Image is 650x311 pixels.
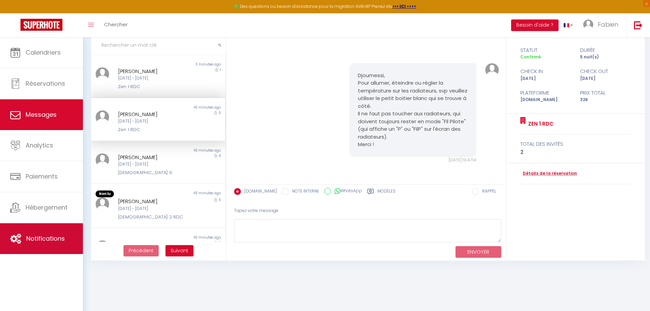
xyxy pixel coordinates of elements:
[158,148,225,153] div: 43 minutes ago
[576,89,635,97] div: Prix total
[118,214,187,221] div: [DEMOGRAPHIC_DATA] 2 RDC
[456,246,501,258] button: ENVOYER
[576,67,635,75] div: check out
[26,110,57,119] span: Messages
[91,36,226,55] input: Rechercher un mot clé
[377,188,395,197] label: Modèles
[171,247,188,254] span: Suivant
[99,13,133,37] a: Chercher
[118,126,187,133] div: Zen 1 RDC
[220,67,221,72] span: 1
[219,240,221,245] span: 3
[118,206,187,212] div: [DATE] - [DATE]
[26,79,65,88] span: Réservations
[118,75,187,82] div: [DATE] - [DATE]
[96,190,114,197] span: Non lu
[520,54,541,60] span: Confirmé
[219,110,221,115] span: 5
[485,63,499,77] img: ...
[26,141,53,150] span: Analytics
[129,247,154,254] span: Précédent
[219,197,221,202] span: 3
[520,148,631,156] div: 2
[289,188,319,196] label: NOTE INTERNE
[241,188,277,196] label: [DOMAIN_NAME]
[526,120,553,128] a: Zen 1 RDC
[234,202,501,219] div: Tapez votre message
[96,110,109,124] img: ...
[479,188,496,196] label: RAPPEL
[96,197,109,211] img: ...
[118,118,187,125] div: [DATE] - [DATE]
[520,170,577,177] a: Détails de la réservation
[158,62,225,67] div: 3 minutes ago
[511,19,559,31] button: Besoin d'aide ?
[104,21,128,28] span: Chercher
[158,235,225,240] div: 43 minutes ago
[583,19,593,30] img: ...
[124,245,159,257] button: Previous
[26,234,65,243] span: Notifications
[576,97,635,103] div: 326
[118,83,187,90] div: Zen 1 RDC
[96,67,109,81] img: ...
[26,48,61,57] span: Calendriers
[576,75,635,82] div: [DATE]
[118,153,187,161] div: [PERSON_NAME]
[598,20,618,29] span: Fabien
[118,110,187,118] div: [PERSON_NAME]
[118,67,187,75] div: [PERSON_NAME]
[26,203,68,212] span: Hébergement
[516,67,576,75] div: check in
[118,169,187,176] div: [DEMOGRAPHIC_DATA] 6
[26,172,58,181] span: Paiements
[576,54,635,60] div: 5 nuit(s)
[96,153,109,167] img: ...
[158,105,225,110] div: 43 minutes ago
[634,21,642,29] img: logout
[118,197,187,206] div: [PERSON_NAME]
[118,161,187,168] div: [DATE] - [DATE]
[516,46,576,54] div: statut
[516,75,576,82] div: [DATE]
[158,190,225,197] div: 43 minutes ago
[96,240,109,254] img: ...
[358,72,468,149] p: Djoumessi, Pour allumer, éteindre ou régler la température sur les radiateurs, svp veuillez utili...
[516,97,576,103] div: [DOMAIN_NAME]
[118,240,187,249] div: [PERSON_NAME]
[219,153,221,158] span: 4
[516,89,576,97] div: Plateforme
[578,13,627,37] a: ... Fabien
[20,19,62,31] img: Super Booking
[392,3,416,9] a: >>> ICI <<<<
[349,157,476,164] div: [DATE] 19:47:14
[165,245,193,257] button: Next
[520,140,631,148] div: total des invités
[331,188,362,195] label: WhatsApp
[576,46,635,54] div: durée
